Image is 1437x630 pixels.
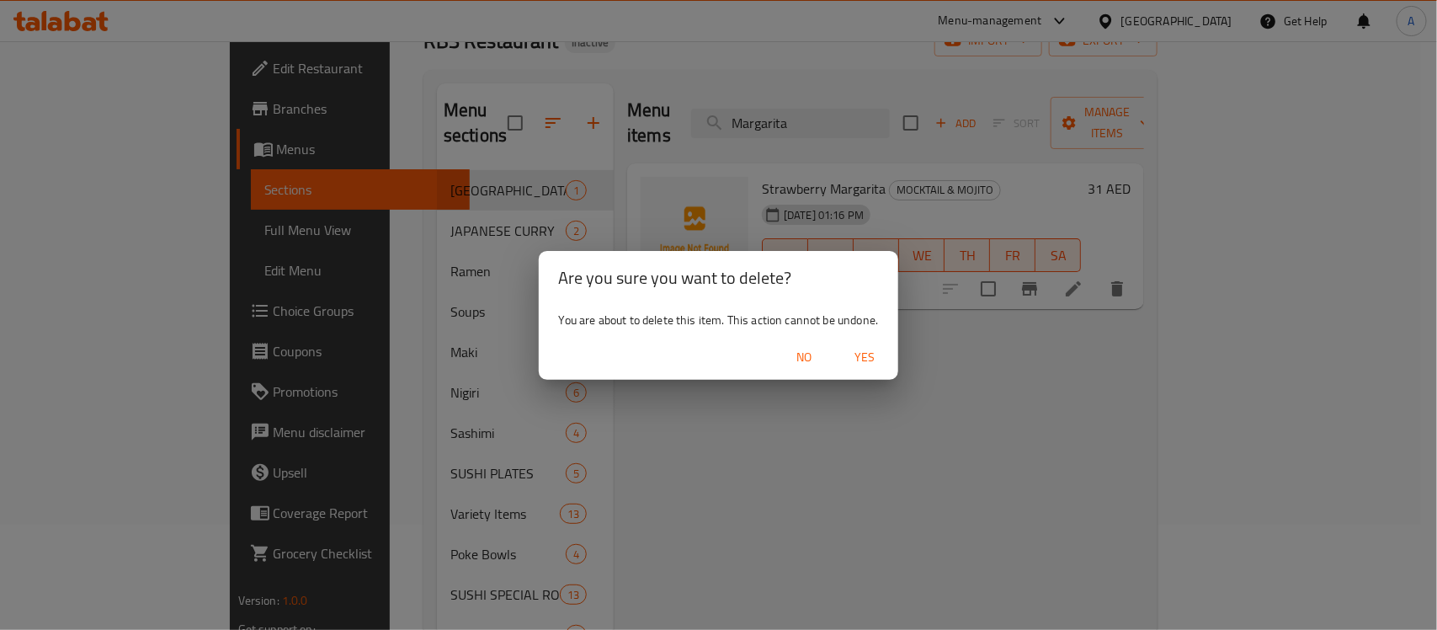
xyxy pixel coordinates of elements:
button: No [777,342,831,373]
div: You are about to delete this item. This action cannot be undone. [539,305,899,335]
span: No [784,347,824,368]
span: Yes [844,347,885,368]
button: Yes [838,342,891,373]
h2: Are you sure you want to delete? [559,264,879,291]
